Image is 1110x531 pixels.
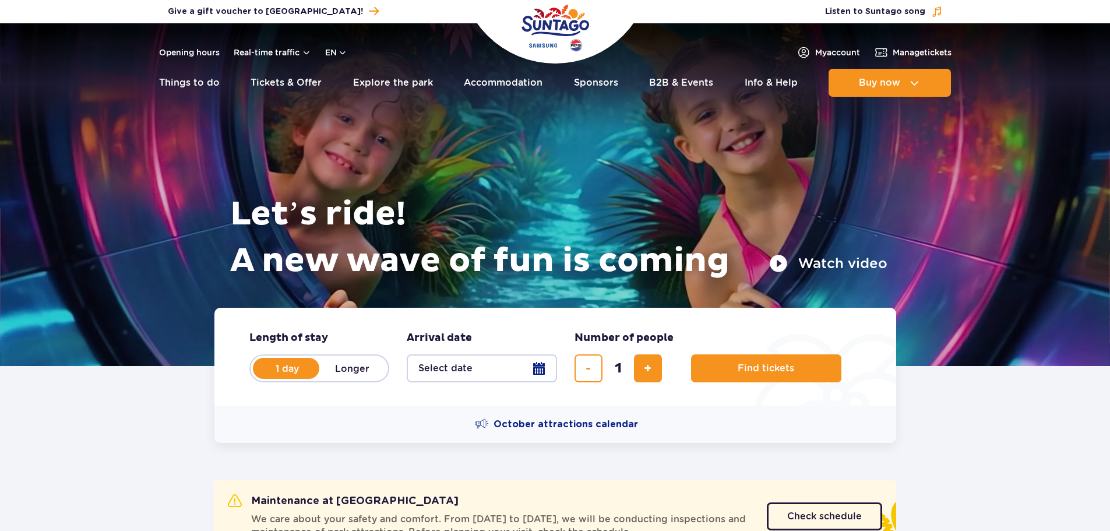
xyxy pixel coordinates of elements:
label: 1 day [254,356,320,381]
a: Accommodation [464,69,542,97]
span: October attractions calendar [494,418,638,431]
span: Check schedule [787,512,862,521]
span: My account [815,47,860,58]
label: Longer [319,356,386,381]
a: Info & Help [745,69,798,97]
button: en [325,47,347,58]
span: Find tickets [738,363,794,374]
button: Buy now [829,69,951,97]
a: Opening hours [159,47,220,58]
span: Manage tickets [893,47,952,58]
button: Real-time traffic [234,48,311,57]
h1: Let’s ride! A new wave of fun is coming [230,191,887,284]
a: B2B & Events [649,69,713,97]
form: Planning your visit to Park of Poland [214,308,896,406]
a: Give a gift voucher to [GEOGRAPHIC_DATA]! [168,3,379,19]
span: Listen to Suntago song [825,6,925,17]
button: Watch video [769,254,887,273]
span: Number of people [575,331,674,345]
a: Explore the park [353,69,433,97]
button: remove ticket [575,354,602,382]
button: Find tickets [691,354,841,382]
a: Things to do [159,69,220,97]
a: Sponsors [574,69,618,97]
span: Arrival date [407,331,472,345]
span: Give a gift voucher to [GEOGRAPHIC_DATA]! [168,6,363,17]
input: number of tickets [604,354,632,382]
a: Managetickets [874,45,952,59]
span: Buy now [859,78,900,88]
a: October attractions calendar [475,417,638,431]
a: Check schedule [767,502,882,530]
h2: Maintenance at [GEOGRAPHIC_DATA] [228,494,459,508]
a: Tickets & Offer [251,69,322,97]
span: Length of stay [249,331,328,345]
button: add ticket [634,354,662,382]
a: Myaccount [797,45,860,59]
button: Select date [407,354,557,382]
button: Listen to Suntago song [825,6,943,17]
